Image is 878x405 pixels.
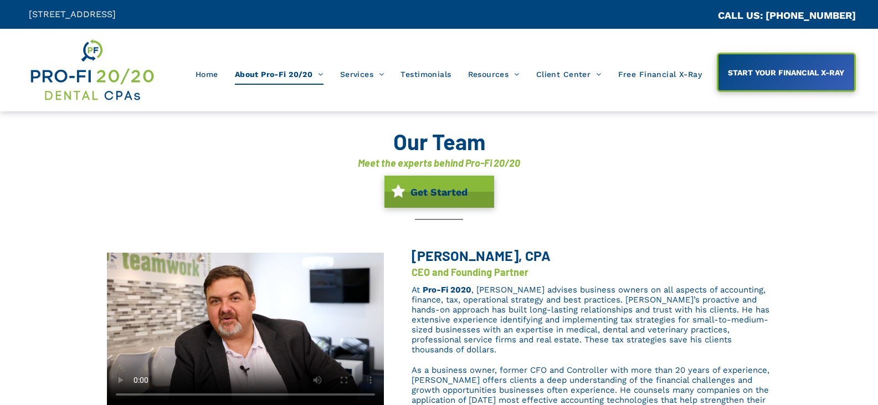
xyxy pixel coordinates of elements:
a: Pro-Fi 2020 [423,285,471,295]
a: START YOUR FINANCIAL X-RAY [717,53,856,92]
img: Get Dental CPA Consulting, Bookkeeping, & Bank Loans [29,37,155,103]
font: Our Team [393,128,485,155]
font: CEO and Founding Partner [412,266,528,278]
a: Resources [460,64,528,85]
a: Testimonials [392,64,459,85]
span: [STREET_ADDRESS] [29,9,116,19]
a: Get Started [384,176,494,208]
span: [PERSON_NAME], CPA [412,247,551,264]
span: CA::CALLC [671,11,718,21]
a: Services [332,64,393,85]
a: Client Center [528,64,610,85]
span: START YOUR FINANCIAL X-RAY [724,63,848,83]
font: Meet the experts behind Pro-Fi 20/20 [358,157,520,169]
a: About Pro-Fi 20/20 [227,64,332,85]
a: Home [187,64,227,85]
span: Get Started [407,181,471,203]
span: , [PERSON_NAME] advises business owners on all aspects of accounting, finance, tax, operational s... [412,285,769,355]
a: Free Financial X-Ray [610,64,710,85]
span: At [412,285,420,295]
a: CALL US: [PHONE_NUMBER] [718,9,856,21]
